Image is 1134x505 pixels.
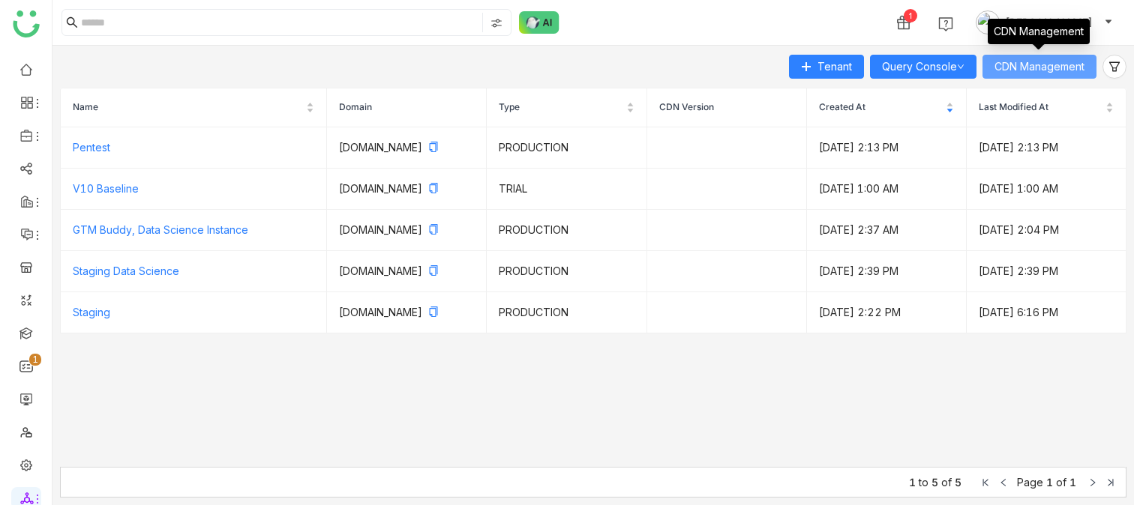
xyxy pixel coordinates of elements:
[870,55,976,79] button: Query Console
[967,251,1126,292] td: [DATE] 2:39 PM
[938,16,953,31] img: help.svg
[487,251,646,292] td: PRODUCTION
[487,127,646,169] td: PRODUCTION
[339,304,474,321] p: [DOMAIN_NAME]
[919,476,928,489] span: to
[339,139,474,156] p: [DOMAIN_NAME]
[1017,476,1043,489] span: Page
[487,210,646,251] td: PRODUCTION
[32,352,38,367] p: 1
[904,9,917,22] div: 1
[967,210,1126,251] td: [DATE] 2:04 PM
[967,127,1126,169] td: [DATE] 2:13 PM
[789,55,864,79] button: Tenant
[339,263,474,279] p: [DOMAIN_NAME]
[931,476,938,489] span: 5
[339,181,474,197] p: [DOMAIN_NAME]
[988,19,1090,44] div: CDN Management
[13,10,40,37] img: logo
[807,169,967,210] td: [DATE] 1:00 AM
[807,292,967,333] td: [DATE] 2:22 PM
[73,306,110,318] a: Staging
[487,169,646,210] td: TRIAL
[490,17,502,29] img: search-type.svg
[807,210,967,251] td: [DATE] 2:37 AM
[909,476,916,489] span: 1
[976,10,1000,34] img: avatar
[73,264,179,277] a: Staging Data Science
[647,88,807,127] th: CDN Version
[807,251,967,292] td: [DATE] 2:39 PM
[817,58,852,75] span: Tenant
[1006,14,1092,31] span: [PERSON_NAME]
[982,55,1096,79] button: CDN Management
[955,476,961,489] span: 5
[327,88,487,127] th: Domain
[941,476,952,489] span: of
[73,223,248,236] a: GTM Buddy, Data Science Instance
[487,292,646,333] td: PRODUCTION
[1069,476,1076,489] span: 1
[339,222,474,238] p: [DOMAIN_NAME]
[994,58,1084,75] span: CDN Management
[882,60,964,73] a: Query Console
[1056,476,1066,489] span: of
[967,292,1126,333] td: [DATE] 6:16 PM
[519,11,559,34] img: ask-buddy-normal.svg
[967,169,1126,210] td: [DATE] 1:00 AM
[29,354,41,366] nz-badge-sup: 1
[973,10,1116,34] button: [PERSON_NAME]
[73,141,110,154] a: Pentest
[1046,476,1053,489] span: 1
[73,182,139,195] a: V10 Baseline
[807,127,967,169] td: [DATE] 2:13 PM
